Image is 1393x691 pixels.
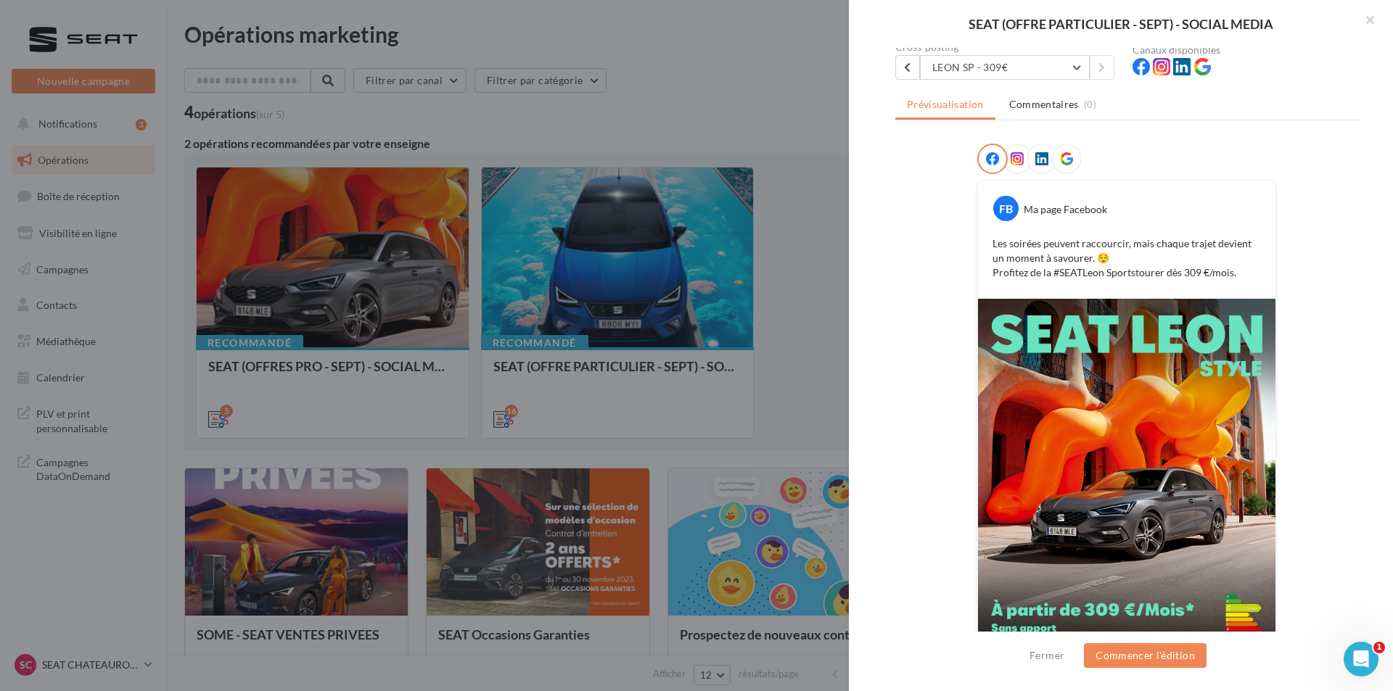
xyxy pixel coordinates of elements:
iframe: Intercom live chat [1344,642,1378,676]
span: (0) [1084,99,1096,110]
button: Fermer [1024,647,1070,664]
div: Canaux disponibles [1133,45,1358,55]
div: Ma page Facebook [1024,202,1107,217]
div: FB [993,196,1019,221]
button: LEON SP - 309€ [920,55,1090,80]
div: Cross-posting [895,42,1121,52]
span: Commentaires [1009,97,1079,112]
button: Commencer l'édition [1084,643,1207,668]
span: 1 [1373,642,1385,653]
div: SEAT (OFFRE PARTICULIER - SEPT) - SOCIAL MEDIA [872,17,1370,30]
p: Les soirées peuvent raccourcir, mais chaque trajet devient un moment à savourer. 😌 Profitez de la... [993,236,1261,280]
